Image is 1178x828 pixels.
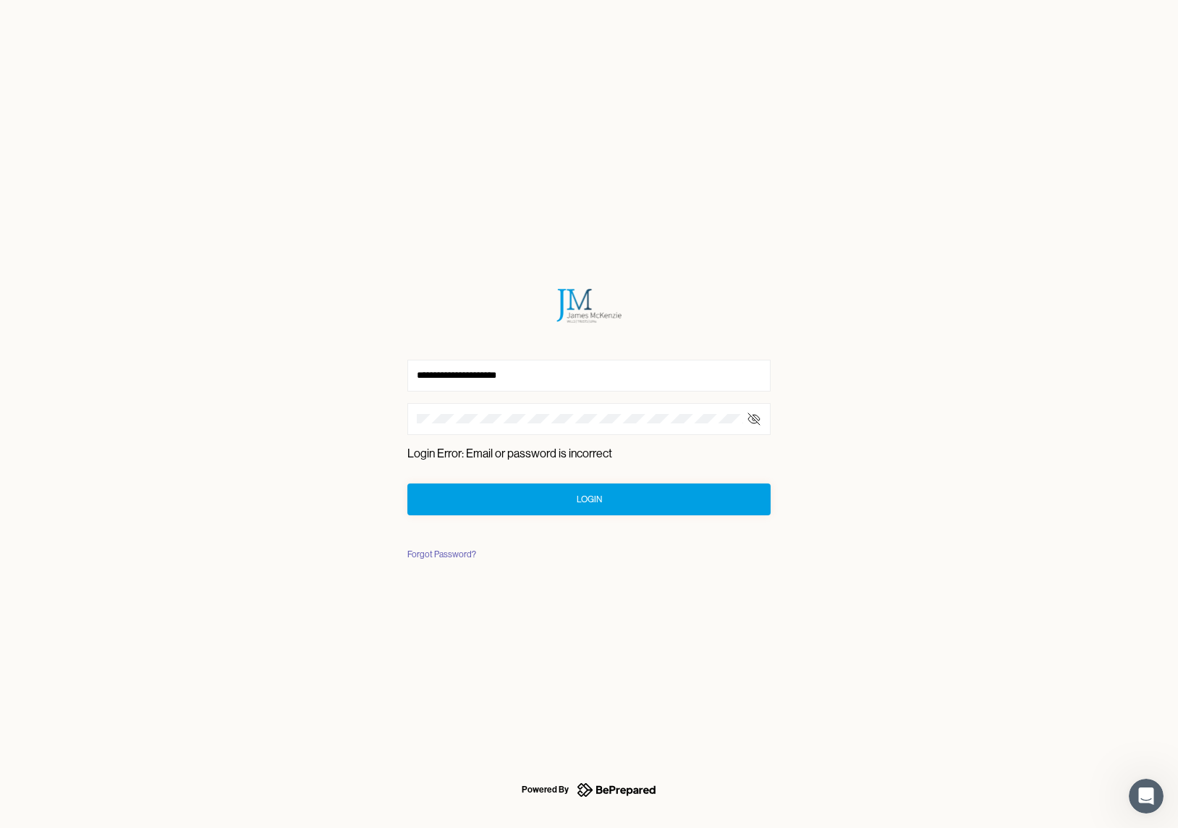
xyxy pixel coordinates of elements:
[577,492,602,507] div: Login
[407,483,771,515] button: Login
[1129,779,1164,814] iframe: Intercom live chat
[407,547,476,562] div: Forgot Password?
[407,289,771,515] form: Login Error: Email or password is incorrect
[522,781,569,798] div: Powered By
